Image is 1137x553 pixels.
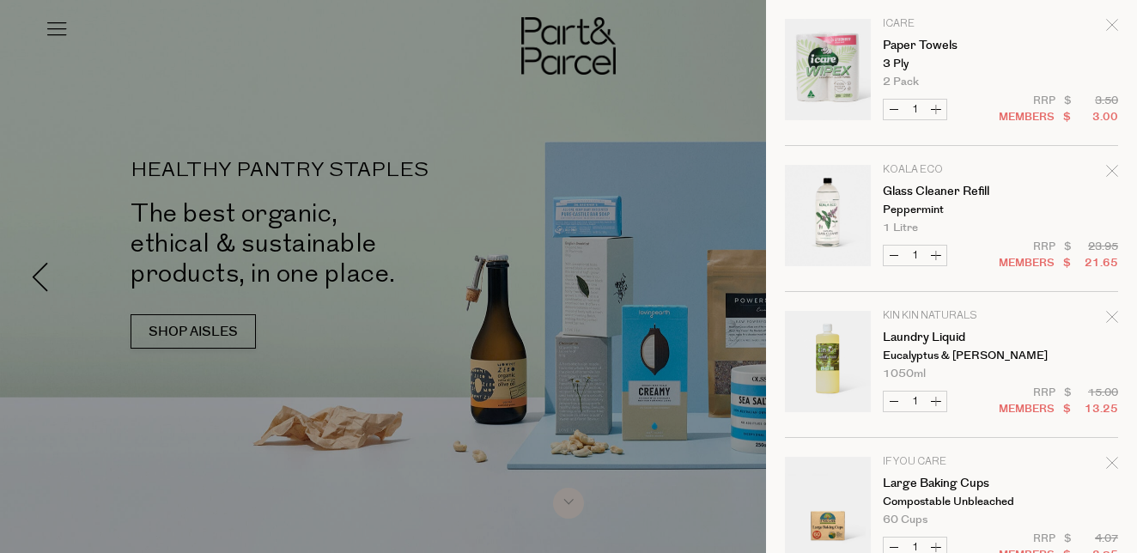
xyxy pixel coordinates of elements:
span: 60 Cups [883,514,927,526]
input: QTY Glass Cleaner Refill [904,246,926,265]
p: If You Care [883,457,1016,467]
span: 1050ml [883,368,926,380]
span: 2 Pack [883,76,919,88]
div: Remove Large Baking Cups [1106,454,1118,477]
input: QTY Paper Towels [904,100,926,119]
div: Remove Paper Towels [1106,16,1118,39]
p: Koala Eco [883,165,1016,175]
div: Remove Glass Cleaner Refill [1106,162,1118,185]
input: QTY Laundry Liquid [904,392,926,411]
p: Peppermint [883,204,1016,216]
a: Laundry Liquid [883,331,1016,343]
p: Kin Kin Naturals [883,311,1016,321]
span: 1 Litre [883,222,918,234]
a: Large Baking Cups [883,477,1016,489]
p: Compostable Unbleached [883,496,1016,507]
p: 3 Ply [883,58,1016,70]
p: icare [883,19,1016,29]
p: Eucalyptus & [PERSON_NAME] [883,350,1016,362]
a: Paper Towels [883,39,1016,52]
a: Glass Cleaner Refill [883,185,1016,197]
div: Remove Laundry Liquid [1106,308,1118,331]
